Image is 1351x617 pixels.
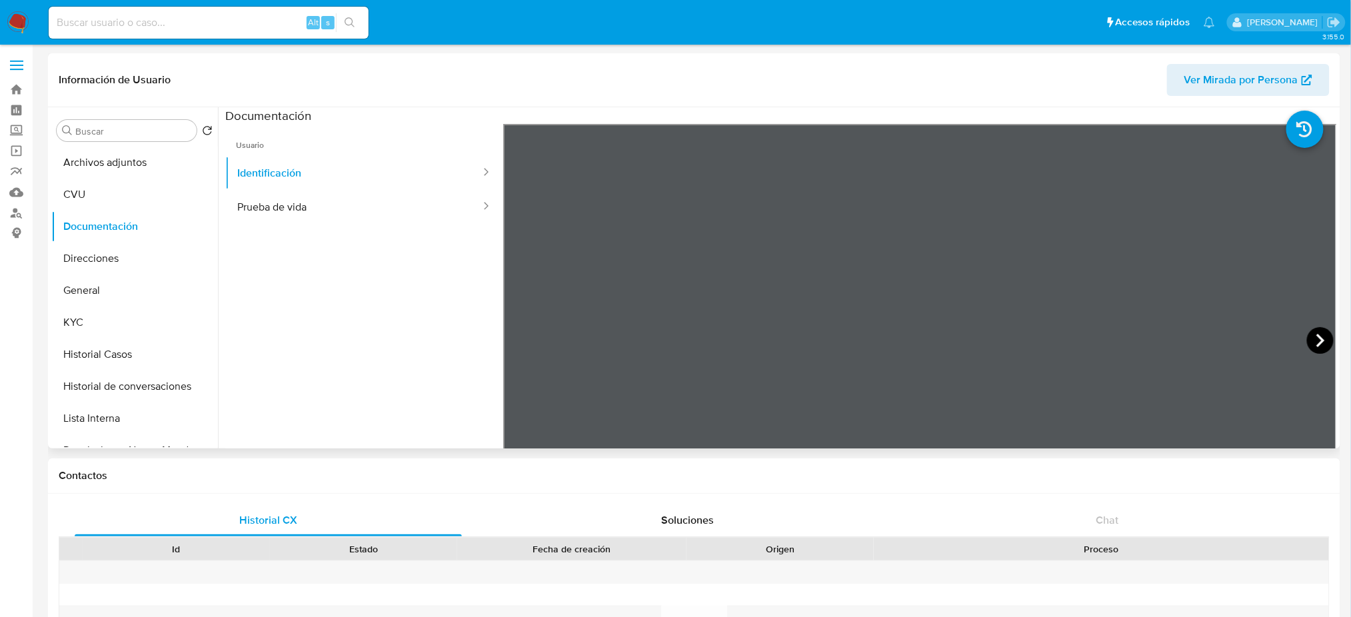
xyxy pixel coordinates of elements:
a: Salir [1327,15,1341,29]
span: Ver Mirada por Persona [1184,64,1298,96]
button: Historial de conversaciones [51,370,218,402]
button: Lista Interna [51,402,218,434]
button: Archivos adjuntos [51,147,218,179]
div: Proceso [883,542,1320,556]
div: Fecha de creación [467,542,677,556]
button: Ver Mirada por Persona [1167,64,1330,96]
button: Documentación [51,211,218,243]
span: Soluciones [661,512,714,528]
span: Alt [308,16,319,29]
button: General [51,275,218,307]
button: KYC [51,307,218,338]
button: Restricciones Nuevo Mundo [51,434,218,466]
button: Volver al orden por defecto [202,125,213,140]
span: Chat [1096,512,1118,528]
button: search-icon [336,13,363,32]
div: Origen [696,542,864,556]
button: Historial Casos [51,338,218,370]
button: CVU [51,179,218,211]
span: s [326,16,330,29]
h1: Información de Usuario [59,73,171,87]
div: Estado [279,542,448,556]
h1: Contactos [59,469,1330,482]
div: Id [92,542,261,556]
button: Direcciones [51,243,218,275]
input: Buscar usuario o caso... [49,14,369,31]
span: Historial CX [239,512,297,528]
p: abril.medzovich@mercadolibre.com [1247,16,1322,29]
a: Notificaciones [1204,17,1215,28]
button: Buscar [62,125,73,136]
span: Accesos rápidos [1116,15,1190,29]
input: Buscar [75,125,191,137]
